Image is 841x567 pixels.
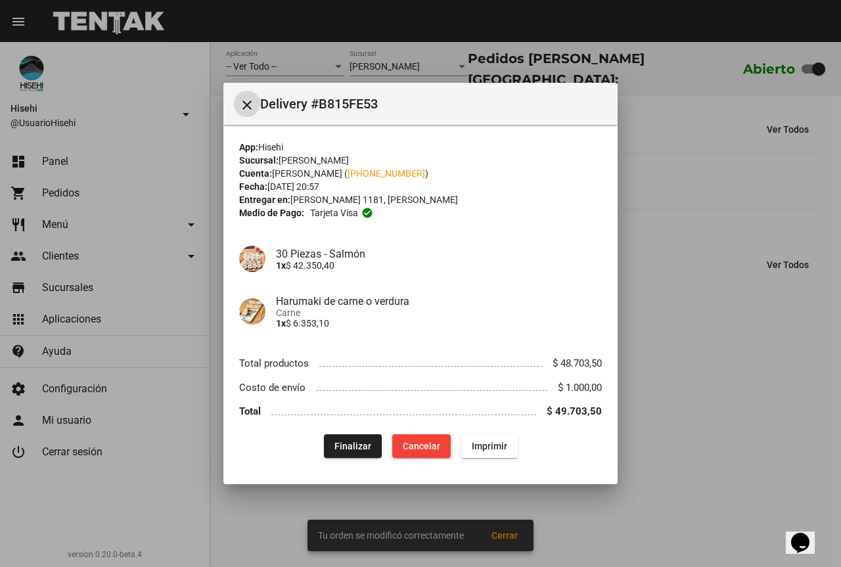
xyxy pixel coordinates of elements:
[276,260,286,271] b: 1x
[239,193,602,206] div: [PERSON_NAME] 1181, [PERSON_NAME]
[276,318,602,329] p: $ 6.353,10
[239,246,265,272] img: 7b16739f-f524-49c1-bb1b-a60cff6b7858.jpg
[239,142,258,152] strong: App:
[276,260,602,271] p: $ 42.350,40
[239,97,255,113] mat-icon: Cerrar
[239,180,602,193] div: [DATE] 20:57
[786,514,828,554] iframe: chat widget
[239,141,602,154] div: Hisehi
[239,181,267,192] strong: Fecha:
[239,168,272,179] strong: Cuenta:
[276,248,602,260] h4: 30 Piezas - Salmón
[324,434,382,458] button: Finalizar
[234,91,260,117] button: Cerrar
[310,206,358,219] span: Tarjeta visa
[239,399,602,424] li: Total $ 49.703,50
[260,93,607,114] span: Delivery #B815FE53
[472,441,507,451] span: Imprimir
[239,351,602,375] li: Total productos $ 48.703,50
[334,441,371,451] span: Finalizar
[361,207,373,219] mat-icon: check_circle
[239,194,290,205] strong: Entregar en:
[276,318,286,329] b: 1x
[392,434,451,458] button: Cancelar
[239,155,279,166] strong: Sucursal:
[276,307,602,318] span: Carne
[403,441,440,451] span: Cancelar
[239,167,602,180] div: [PERSON_NAME] ( )
[348,168,425,179] a: [PHONE_NUMBER]
[276,295,602,307] h4: Harumaki de carne o verdura
[239,298,265,325] img: c7714cbc-9e01-4ac3-9d7b-c083ef2cfd1f.jpg
[461,434,518,458] button: Imprimir
[239,154,602,167] div: [PERSON_NAME]
[239,206,304,219] strong: Medio de Pago:
[239,375,602,399] li: Costo de envío $ 1.000,00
